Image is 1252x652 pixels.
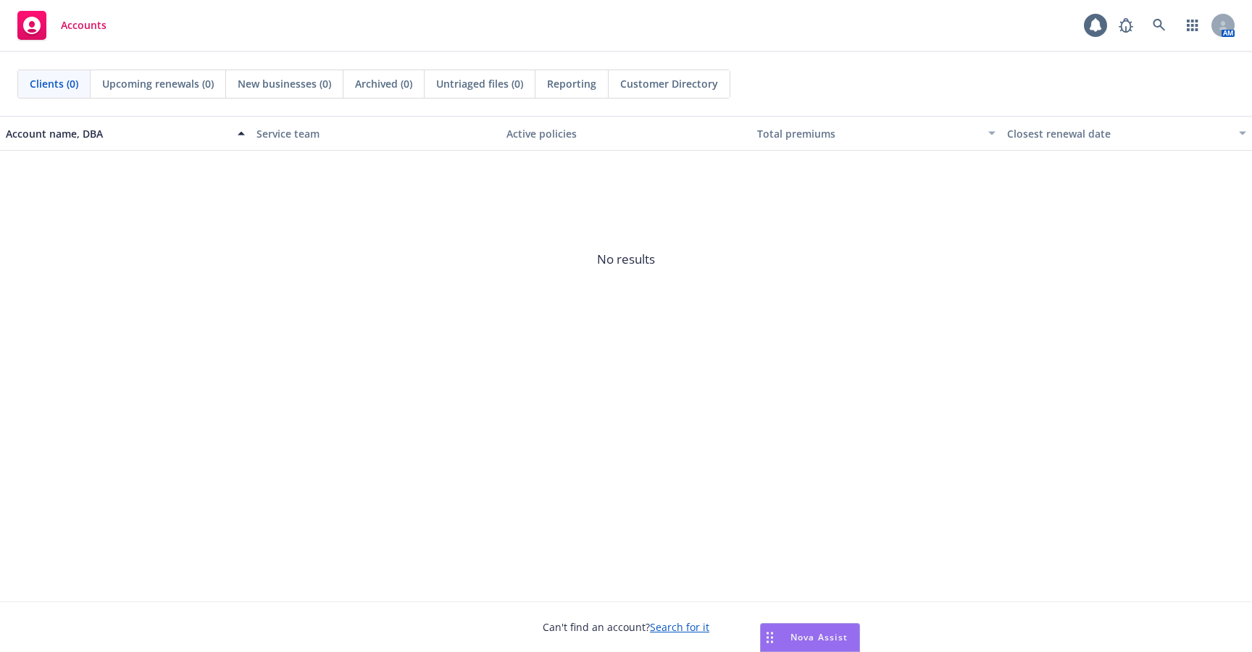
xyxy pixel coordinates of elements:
[6,126,229,141] div: Account name, DBA
[757,126,980,141] div: Total premiums
[251,116,501,151] button: Service team
[1178,11,1207,40] a: Switch app
[102,76,214,91] span: Upcoming renewals (0)
[30,76,78,91] span: Clients (0)
[61,20,107,31] span: Accounts
[547,76,596,91] span: Reporting
[501,116,751,151] button: Active policies
[1001,116,1252,151] button: Closest renewal date
[760,623,860,652] button: Nova Assist
[1111,11,1140,40] a: Report a Bug
[1145,11,1174,40] a: Search
[436,76,523,91] span: Untriaged files (0)
[1007,126,1230,141] div: Closest renewal date
[790,631,848,643] span: Nova Assist
[12,5,112,46] a: Accounts
[256,126,496,141] div: Service team
[238,76,331,91] span: New businesses (0)
[620,76,718,91] span: Customer Directory
[761,624,779,651] div: Drag to move
[506,126,746,141] div: Active policies
[543,619,709,635] span: Can't find an account?
[650,620,709,634] a: Search for it
[355,76,412,91] span: Archived (0)
[751,116,1002,151] button: Total premiums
